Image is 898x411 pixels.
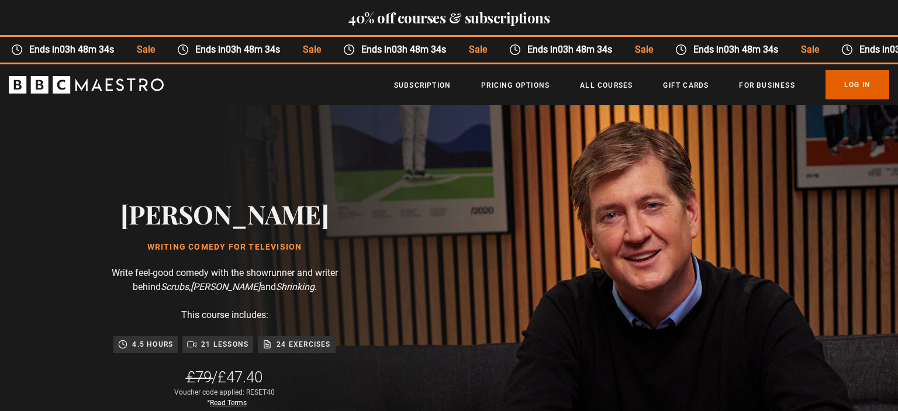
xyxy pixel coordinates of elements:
[394,80,451,91] a: Subscription
[120,243,329,252] h1: Writing Comedy for Television
[394,70,889,99] nav: Primary
[277,339,330,350] p: 24 exercises
[191,281,260,292] i: [PERSON_NAME]
[201,339,248,350] p: 21 lessons
[481,80,550,91] a: Pricing Options
[9,76,164,94] svg: BBC Maestro
[226,44,280,55] time: 03h 48m 34s
[739,80,795,91] a: For business
[558,44,612,55] time: 03h 48m 34s
[189,43,291,57] span: Ends in
[108,266,341,294] p: Write feel-good comedy with the showrunner and writer behind , and .
[521,43,623,57] span: Ends in
[623,43,664,57] span: Sale
[826,70,889,99] a: Log In
[181,308,268,322] p: This course includes:
[663,80,709,91] a: Gift Cards
[161,281,189,292] i: Scrubs
[724,44,778,55] time: 03h 48m 34s
[125,43,165,57] span: Sale
[60,44,114,55] time: 03h 48m 34s
[120,199,329,229] h2: [PERSON_NAME]
[23,43,125,57] span: Ends in
[276,281,315,292] i: Shrinking
[457,43,498,57] span: Sale
[291,43,331,57] span: Sale
[355,43,457,57] span: Ends in
[580,80,633,91] a: All Courses
[132,339,173,350] p: 4.5 hours
[789,43,830,57] span: Sale
[687,43,789,57] span: Ends in
[392,44,446,55] time: 03h 48m 34s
